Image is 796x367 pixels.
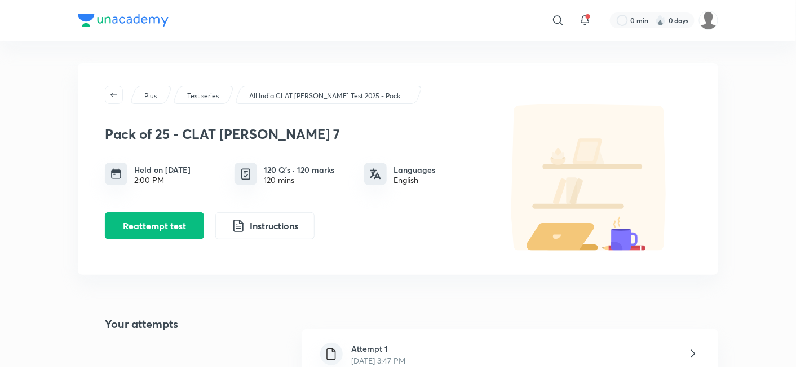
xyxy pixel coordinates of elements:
[105,126,483,142] h3: Pack of 25 - CLAT [PERSON_NAME] 7
[393,164,435,176] h6: Languages
[393,176,435,185] div: English
[144,91,157,101] p: Plus
[370,168,381,180] img: languages
[488,104,691,251] img: default
[105,212,204,239] button: Reattempt test
[324,347,338,361] img: file
[110,168,122,180] img: timing
[249,91,407,101] p: All India CLAT [PERSON_NAME] Test 2025 - Pack of 25
[352,355,406,366] p: [DATE] 3:47 PM
[264,176,334,185] div: 120 mins
[352,343,406,355] h6: Attempt 1
[264,164,334,176] h6: 120 Q’s · 120 marks
[143,91,159,101] a: Plus
[185,91,221,101] a: Test series
[247,91,409,101] a: All India CLAT [PERSON_NAME] Test 2025 - Pack of 25
[134,164,191,176] h6: Held on [DATE]
[78,14,169,27] img: Company Logo
[699,11,718,30] img: Basudha
[215,212,315,239] button: Instructions
[239,167,253,181] img: quiz info
[655,15,666,26] img: streak
[187,91,219,101] p: Test series
[232,219,245,233] img: instruction
[134,176,191,185] div: 2:00 PM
